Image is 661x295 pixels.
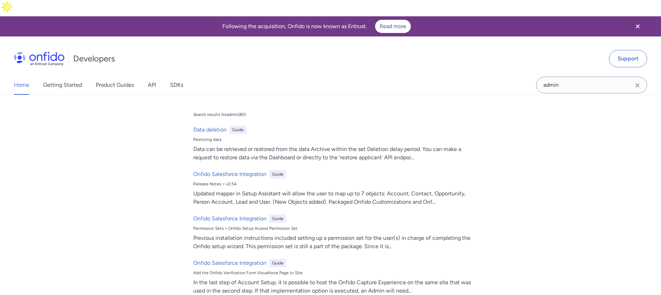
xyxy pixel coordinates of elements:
a: Read more [375,20,411,33]
div: Guide [229,126,246,134]
svg: Close banner [634,22,642,31]
a: Home [14,75,29,95]
div: Search results for admin ( 80 ) [193,112,246,117]
h6: Onfido Salesforce Integration [193,170,266,178]
div: Guide [269,259,286,267]
a: Product Guides [96,75,134,95]
div: Release Notes > v2.54 [193,181,474,187]
div: Restoring data [193,137,474,142]
img: Onfido Logo [14,52,65,66]
h6: Onfido Salesforce Integration [193,214,266,223]
div: Permission Sets > Onfido Setup Access Permission Set [193,226,474,231]
div: Data can be retrieved or restored from the data Archive within the set Deletion delay period. You... [193,145,474,162]
h6: Data deletion [193,126,227,134]
a: Support [609,50,647,67]
svg: Clear search field button [633,81,642,90]
h6: Onfido Salesforce Integration [193,259,266,267]
div: Guide [269,170,286,178]
a: Getting Started [43,75,82,95]
div: Following the acquisition, Onfido is now known as Entrust. [8,20,625,33]
button: Close banner [625,18,651,35]
input: Onfido search input field [536,77,647,93]
a: Data deletionGuideRestoring dataData can be retrieved or restored from the data Archive within th... [190,123,476,165]
a: SDKs [170,75,183,95]
a: API [148,75,156,95]
div: Previous installation instructions included setting up a permission set for the user(s) in charge... [193,234,474,251]
div: Updated mapper in Setup Assistant will allow the user to map up to 7 objects: Account, Contact, O... [193,189,474,206]
h1: Developers [73,53,115,64]
div: Guide [269,214,286,223]
div: In the last step of Account Setup, it is possible to host the Onfido Capture Experience on the sa... [193,278,474,295]
a: Onfido Salesforce IntegrationGuidePermission Sets > Onfido Setup Access Permission SetPrevious in... [190,212,476,253]
a: Onfido Salesforce IntegrationGuideRelease Notes > v2.54Updated mapper in Setup Assistant will all... [190,167,476,209]
div: Add the Onfido Verification Form Visualforce Page to Site [193,270,474,276]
